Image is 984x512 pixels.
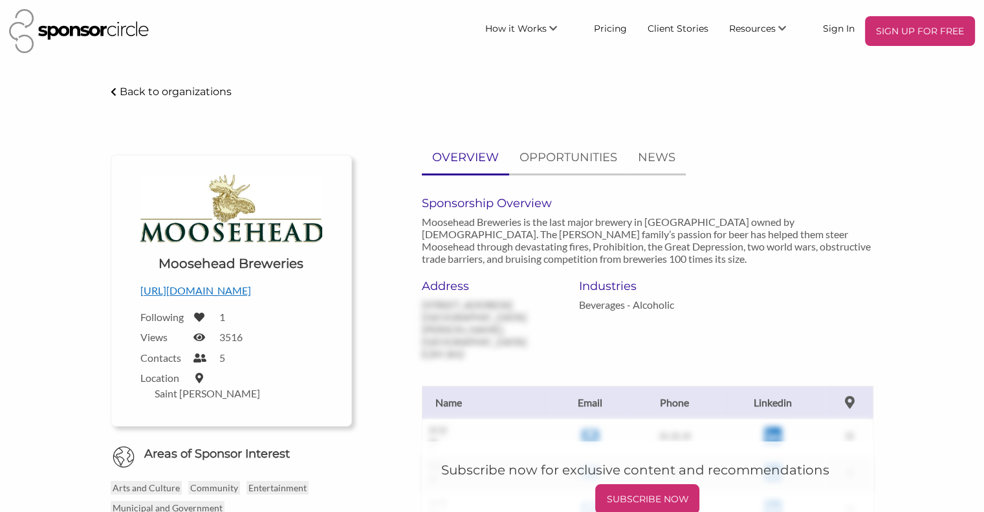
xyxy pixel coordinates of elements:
[870,21,970,41] p: SIGN UP FOR FREE
[422,279,560,293] h6: Address
[140,175,322,245] img: Logo
[111,481,182,495] p: Arts and Culture
[9,9,149,53] img: Sponsor Circle Logo
[584,16,637,39] a: Pricing
[485,23,547,34] span: How it Works
[551,386,629,419] th: Email
[600,489,694,509] p: SUBSCRIBE NOW
[422,386,551,419] th: Name
[475,16,584,46] li: How it Works
[578,279,716,293] h6: Industries
[140,282,322,299] p: [URL][DOMAIN_NAME]
[441,461,855,479] h5: Subscribe now for exclusive content and recommendations
[140,331,186,343] label: Views
[113,446,135,468] img: Globe Icon
[578,298,716,311] p: Beverages - Alcoholic
[140,372,186,384] label: Location
[629,386,720,419] th: Phone
[159,254,303,273] h1: Moosehead Breweries
[813,16,865,39] a: Sign In
[219,351,225,364] label: 5
[729,23,776,34] span: Resources
[246,481,309,495] p: Entertainment
[140,351,186,364] label: Contacts
[101,446,362,462] h6: Areas of Sponsor Interest
[422,216,874,265] p: Moosehead Breweries is the last major brewery in [GEOGRAPHIC_DATA] owned by [DEMOGRAPHIC_DATA]. T...
[188,481,240,495] p: Community
[638,148,675,167] p: NEWS
[719,16,813,46] li: Resources
[219,331,243,343] label: 3516
[219,311,225,323] label: 1
[422,196,874,210] h6: Sponsorship Overview
[155,387,260,399] label: Saint [PERSON_NAME]
[720,386,826,419] th: Linkedin
[519,148,617,167] p: OPPORTUNITIES
[120,85,232,98] p: Back to organizations
[140,311,186,323] label: Following
[432,148,499,167] p: OVERVIEW
[637,16,719,39] a: Client Stories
